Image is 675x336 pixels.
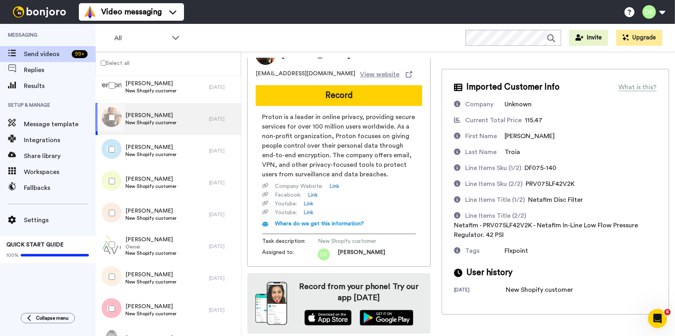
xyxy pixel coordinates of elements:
[10,6,69,18] img: bj-logo-header-white.svg
[24,183,96,193] span: Fallbacks
[664,309,671,315] span: 6
[125,250,176,256] span: New Shopify customer
[114,33,168,43] span: All
[125,111,176,119] span: [PERSON_NAME]
[125,175,176,183] span: [PERSON_NAME]
[96,58,129,68] label: Select all
[125,215,176,221] span: New Shopify customer
[505,248,528,254] span: Flxpoint
[569,30,608,46] button: Invite
[125,236,176,244] span: [PERSON_NAME]
[209,307,237,313] div: [DATE]
[125,80,176,88] span: [PERSON_NAME]
[465,115,522,125] div: Current Total Price
[125,119,176,126] span: New Shopify customer
[618,82,657,92] div: What is this?
[525,117,542,123] span: 115.47
[209,84,237,90] div: [DATE]
[648,309,667,328] iframe: Intercom live chat
[275,200,297,208] span: Youtube :
[256,70,355,79] span: [EMAIL_ADDRESS][DOMAIN_NAME]
[36,315,68,321] span: Collapse menu
[24,49,68,59] span: Send videos
[209,148,237,154] div: [DATE]
[275,209,297,217] span: Youtube :
[209,275,237,281] div: [DATE]
[318,248,330,260] img: dr.png
[303,200,313,208] a: Link
[125,271,176,279] span: [PERSON_NAME]
[505,133,555,139] span: [PERSON_NAME]
[84,6,96,18] img: vm-color.svg
[528,197,583,203] span: Netafim Disc Filter
[125,311,176,317] span: New Shopify customer
[24,151,96,161] span: Share library
[24,65,96,75] span: Replies
[275,221,364,227] span: Where do we get this information?
[72,50,88,58] div: 99 +
[262,112,416,179] span: Proton is a leader in online privacy, providing secure services for over 100 million users worldw...
[209,180,237,186] div: [DATE]
[6,252,19,258] span: 100%
[454,287,506,295] div: [DATE]
[125,143,176,151] span: [PERSON_NAME]
[24,119,96,129] span: Message template
[101,61,106,66] input: Select all
[275,191,301,199] span: Facebook :
[125,279,176,285] span: New Shopify customer
[506,285,573,295] div: New Shopify customer
[262,248,318,260] span: Assigned to:
[209,243,237,250] div: [DATE]
[616,30,662,46] button: Upgrade
[125,207,176,215] span: [PERSON_NAME]
[318,237,393,245] span: New Shopify customer
[209,211,237,218] div: [DATE]
[275,182,323,190] span: Company Website :
[466,267,513,279] span: User history
[465,100,493,109] div: Company
[465,131,497,141] div: First Name
[329,182,339,190] a: Link
[262,237,318,245] span: Task description :
[24,81,96,91] span: Results
[465,195,525,205] div: Line Items Title (1/2)
[295,281,423,303] h4: Record from your phone! Try our app [DATE]
[256,85,422,106] button: Record
[125,183,176,189] span: New Shopify customer
[125,88,176,94] span: New Shopify customer
[465,246,479,256] div: Tags
[303,209,313,217] a: Link
[360,70,399,79] span: View website
[524,165,556,171] span: DF075-140
[338,248,385,260] span: [PERSON_NAME]
[101,6,162,18] span: Video messaging
[24,215,96,225] span: Settings
[465,211,526,221] div: Line Items Title (2/2)
[360,310,413,326] img: playstore
[308,191,318,199] a: Link
[465,147,497,157] div: Last Name
[360,70,412,79] a: View website
[255,282,287,325] img: download
[125,244,176,250] span: Owner
[304,310,352,326] img: appstore
[505,101,532,107] span: Unknown
[465,179,522,189] div: Line Items Sku (2/2)
[209,116,237,122] div: [DATE]
[466,81,560,93] span: Imported Customer Info
[21,313,75,323] button: Collapse menu
[24,135,96,145] span: Integrations
[505,149,520,155] span: Troia
[526,181,575,187] span: PRV075LF42V2K
[125,151,176,158] span: New Shopify customer
[465,163,521,173] div: Line Items Sku (1/2)
[6,242,64,248] span: QUICK START GUIDE
[125,303,176,311] span: [PERSON_NAME]
[454,222,638,238] span: Netafim - PRV075LF42V2K - Netafim In-Line Low Flow Pressure Regulator. 42 PSI
[24,167,96,177] span: Workspaces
